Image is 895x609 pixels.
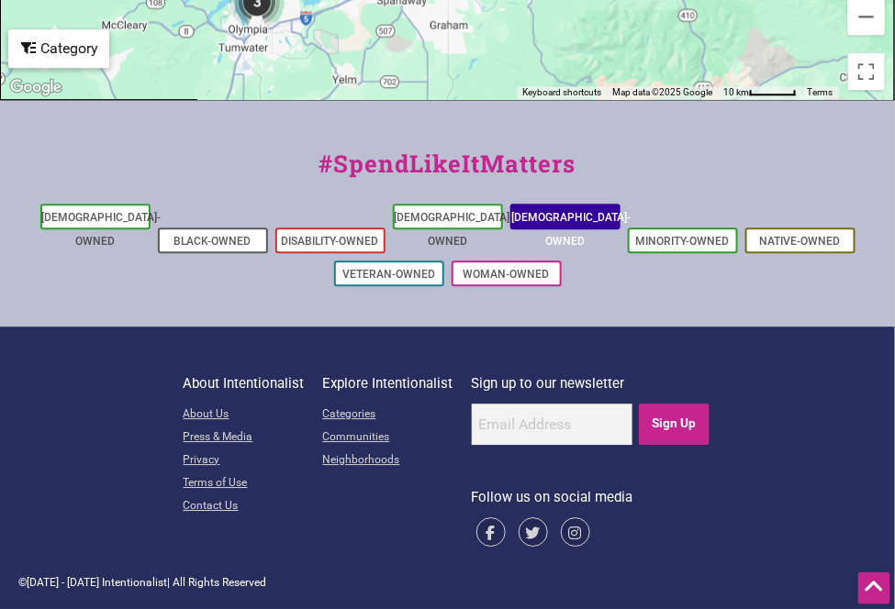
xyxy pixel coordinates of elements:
input: Sign Up [639,404,710,445]
a: Open this area in Google Maps (opens a new window) [6,75,66,99]
span: 10 km [723,87,749,97]
button: Map Scale: 10 km per 48 pixels [718,86,802,99]
span: Map data ©2025 Google [612,87,712,97]
a: [DEMOGRAPHIC_DATA]-Owned [42,211,162,248]
p: About Intentionalist [184,372,305,394]
a: About Us [184,404,305,426]
button: Toggle fullscreen view [846,51,887,92]
button: Keyboard shortcuts [522,86,601,99]
a: Woman-Owned [464,268,550,281]
a: [DEMOGRAPHIC_DATA]-Owned [395,211,514,248]
input: Email Address [472,404,632,445]
a: Minority-Owned [636,235,730,248]
div: Category [10,31,107,66]
a: Native-Owned [760,235,841,248]
div: Scroll Back to Top [858,572,890,604]
a: Neighborhoods [323,449,453,472]
a: [DEMOGRAPHIC_DATA]-Owned [512,211,632,248]
span: Intentionalist [102,576,167,589]
img: Google [6,75,66,99]
div: © | All Rights Reserved [18,574,877,591]
p: Explore Intentionalist [323,372,453,394]
p: Sign up to our newsletter [472,372,712,394]
a: Disability-Owned [282,235,379,248]
a: Privacy [184,449,305,472]
a: Veteran-Owned [342,268,435,281]
a: Contact Us [184,495,305,518]
p: Follow us on social media [472,486,712,508]
span: [DATE] - [DATE] [27,576,99,589]
a: Black-Owned [174,235,252,248]
a: Terms (opens in new tab) [808,87,833,97]
div: Filter by category [8,29,109,68]
a: Press & Media [184,426,305,449]
a: Communities [323,426,453,449]
a: Terms of Use [184,472,305,495]
a: Categories [323,404,453,426]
